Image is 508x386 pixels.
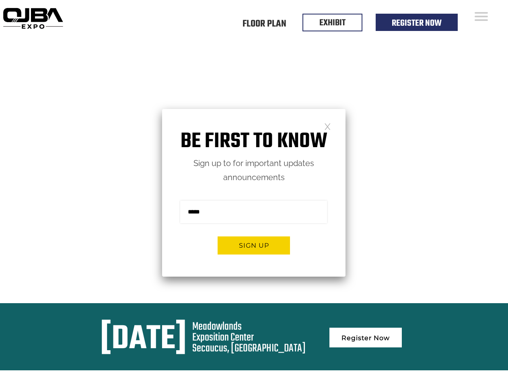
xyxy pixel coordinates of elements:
[319,16,346,30] a: EXHIBIT
[192,321,306,354] div: Meadowlands Exposition Center Secaucus, [GEOGRAPHIC_DATA]
[162,156,346,185] p: Sign up to for important updates announcements
[392,16,442,30] a: Register Now
[324,123,331,129] a: Close
[329,328,402,347] a: Register Now
[100,321,187,358] div: [DATE]
[162,129,346,154] h1: Be first to know
[218,236,290,255] button: Sign up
